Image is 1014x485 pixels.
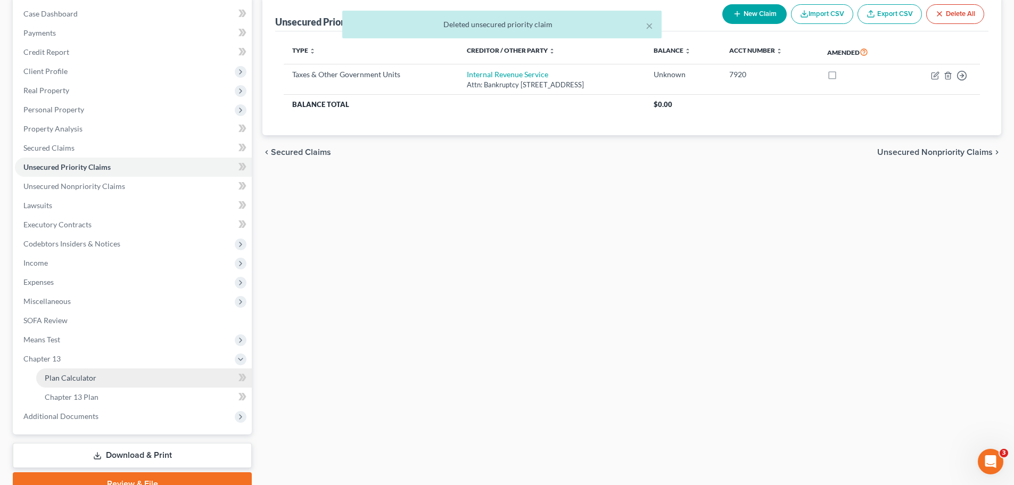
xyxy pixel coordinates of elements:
a: Credit Report [15,43,252,62]
a: Chapter 13 Plan [36,388,252,407]
span: Chapter 13 Plan [45,392,98,401]
a: Plan Calculator [36,368,252,388]
span: Unsecured Priority Claims [23,162,111,171]
div: 7920 [729,69,810,80]
button: New Claim [722,4,787,24]
a: Lawsuits [15,196,252,215]
a: Property Analysis [15,119,252,138]
button: Unsecured Nonpriority Claims chevron_right [877,148,1001,157]
a: Balance unfold_more [654,46,691,54]
span: $0.00 [654,100,672,109]
a: Export CSV [858,4,922,24]
span: Unsecured Nonpriority Claims [877,148,993,157]
span: Chapter 13 [23,354,61,363]
span: Plan Calculator [45,373,96,382]
span: Executory Contracts [23,220,92,229]
span: Additional Documents [23,412,98,421]
a: Acct Number unfold_more [729,46,782,54]
button: Delete All [926,4,984,24]
a: SOFA Review [15,311,252,330]
i: unfold_more [309,48,316,54]
a: Unsecured Priority Claims [15,158,252,177]
a: Unsecured Nonpriority Claims [15,177,252,196]
span: Real Property [23,86,69,95]
i: unfold_more [776,48,782,54]
iframe: Intercom live chat [978,449,1003,474]
a: Download & Print [13,443,252,468]
a: Executory Contracts [15,215,252,234]
span: Client Profile [23,67,68,76]
span: Codebtors Insiders & Notices [23,239,120,248]
i: chevron_right [993,148,1001,157]
span: Credit Report [23,47,69,56]
a: Type unfold_more [292,46,316,54]
a: Internal Revenue Service [467,70,548,79]
button: chevron_left Secured Claims [262,148,331,157]
div: Unknown [654,69,712,80]
span: Case Dashboard [23,9,78,18]
span: Means Test [23,335,60,344]
span: Property Analysis [23,124,83,133]
button: Import CSV [791,4,853,24]
a: Secured Claims [15,138,252,158]
div: Deleted unsecured priority claim [351,19,653,30]
span: Personal Property [23,105,84,114]
span: Miscellaneous [23,297,71,306]
a: Case Dashboard [15,4,252,23]
div: Attn: Bankruptcy [STREET_ADDRESS] [467,80,637,90]
th: Amended [819,40,900,64]
div: Taxes & Other Government Units [292,69,450,80]
i: chevron_left [262,148,271,157]
span: Income [23,258,48,267]
i: unfold_more [685,48,691,54]
button: × [646,19,653,32]
span: Secured Claims [23,143,75,152]
span: Lawsuits [23,201,52,210]
span: Secured Claims [271,148,331,157]
span: 3 [1000,449,1008,457]
th: Balance Total [284,95,645,114]
span: Unsecured Nonpriority Claims [23,182,125,191]
i: unfold_more [549,48,555,54]
span: SOFA Review [23,316,68,325]
a: Creditor / Other Party unfold_more [467,46,555,54]
span: Expenses [23,277,54,286]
